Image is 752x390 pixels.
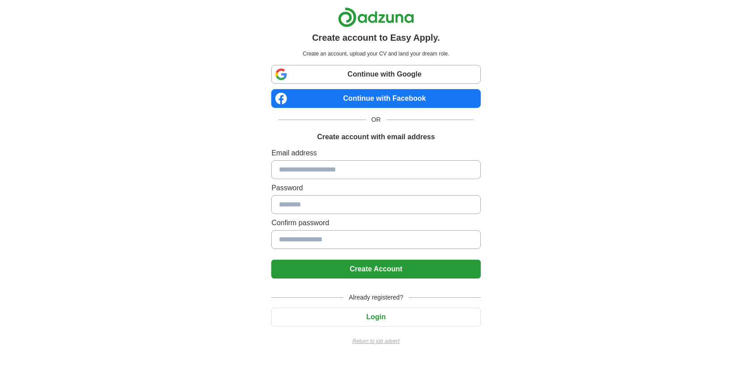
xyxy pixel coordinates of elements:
label: Confirm password [271,218,480,228]
label: Password [271,183,480,193]
h1: Create account to Easy Apply. [312,31,440,44]
a: Continue with Facebook [271,89,480,108]
img: Adzuna logo [338,7,414,27]
h1: Create account with email address [317,132,435,142]
p: Create an account, upload your CV and land your dream role. [273,50,479,58]
label: Email address [271,148,480,159]
button: Create Account [271,260,480,279]
a: Continue with Google [271,65,480,84]
span: OR [366,115,386,124]
span: Already registered? [343,293,408,302]
a: Login [271,313,480,321]
button: Login [271,308,480,326]
a: Return to job advert [271,337,480,345]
